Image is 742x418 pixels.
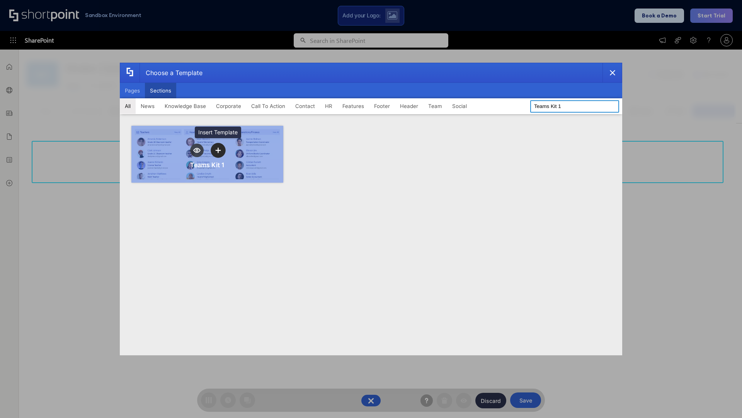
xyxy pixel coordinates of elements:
button: News [136,98,160,114]
button: All [120,98,136,114]
div: Choose a Template [140,63,203,82]
button: Corporate [211,98,246,114]
button: Header [395,98,423,114]
input: Search [530,100,619,113]
button: Social [447,98,472,114]
div: Teams Kit 1 [190,161,225,169]
button: Team [423,98,447,114]
div: template selector [120,63,622,355]
button: HR [320,98,337,114]
button: Features [337,98,369,114]
button: Call To Action [246,98,290,114]
button: Contact [290,98,320,114]
iframe: Chat Widget [603,328,742,418]
button: Pages [120,83,145,98]
button: Knowledge Base [160,98,211,114]
button: Sections [145,83,176,98]
button: Footer [369,98,395,114]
